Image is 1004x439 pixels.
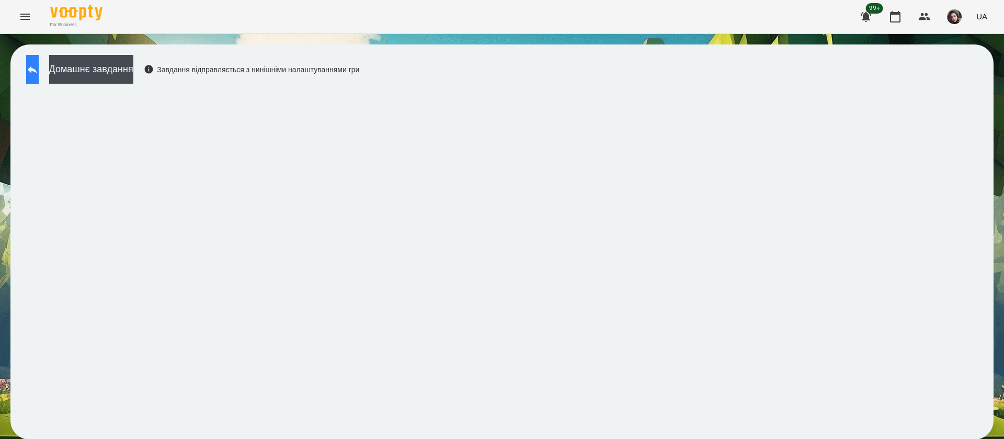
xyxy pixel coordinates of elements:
[972,7,991,26] button: UA
[13,4,38,29] button: Menu
[49,55,133,84] button: Домашнє завдання
[976,11,987,22] span: UA
[50,21,102,28] span: For Business
[144,64,360,75] div: Завдання відправляється з нинішніми налаштуваннями гри
[866,3,883,14] span: 99+
[947,9,962,24] img: 415cf204168fa55e927162f296ff3726.jpg
[50,5,102,20] img: Voopty Logo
